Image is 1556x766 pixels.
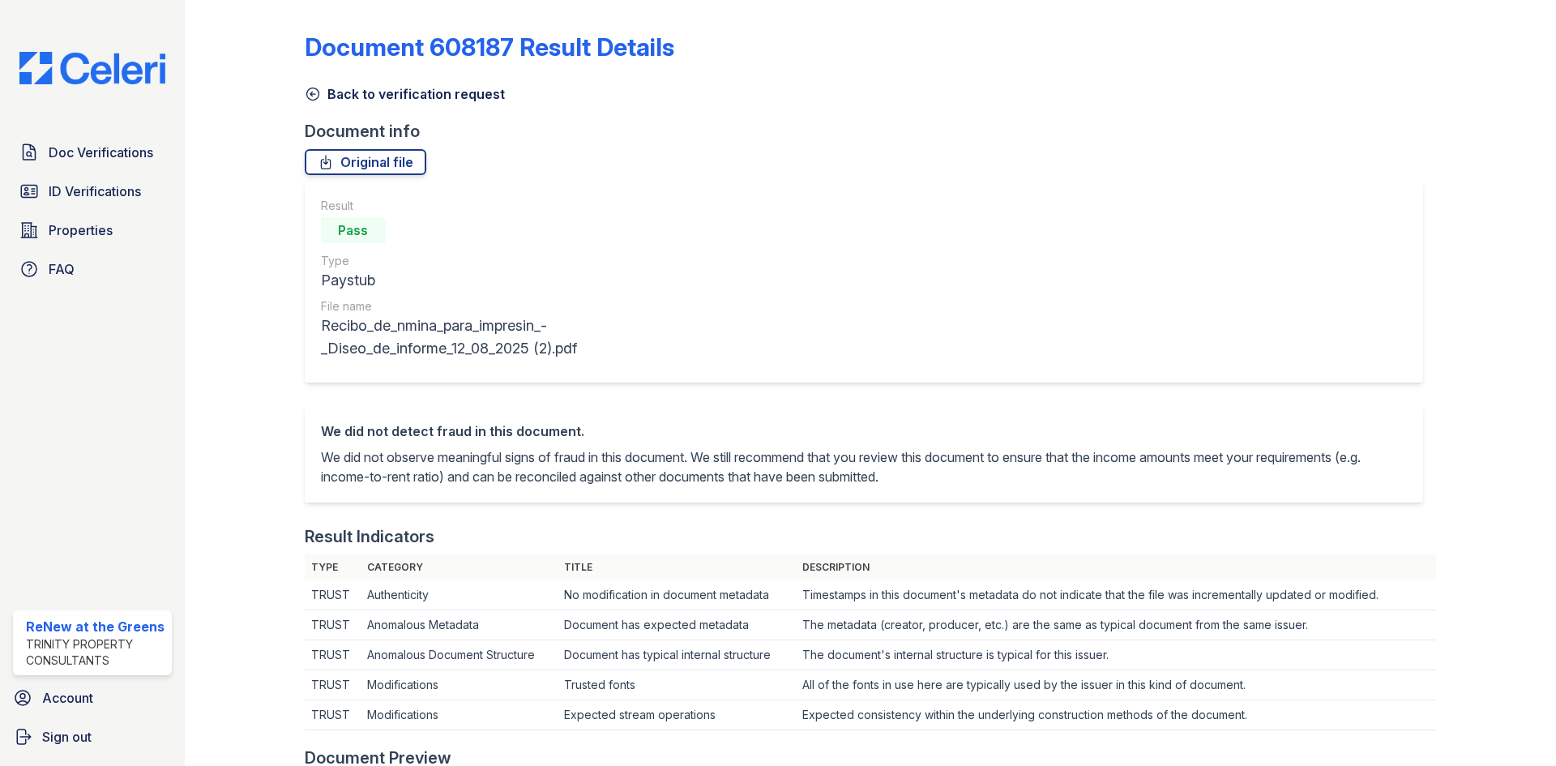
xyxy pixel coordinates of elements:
[305,640,361,670] td: TRUST
[305,84,505,104] a: Back to verification request
[13,136,172,169] a: Doc Verifications
[305,554,361,580] th: Type
[796,610,1436,640] td: The metadata (creator, producer, etc.) are the same as typical document from the same issuer.
[321,269,736,292] div: Paystub
[6,52,178,84] img: CE_Logo_Blue-a8612792a0a2168367f1c8372b55b34899dd931a85d93a1a3d3e32e68fde9ad4.png
[321,298,736,315] div: File name
[361,610,557,640] td: Anomalous Metadata
[321,217,386,243] div: Pass
[305,32,674,62] a: Document 608187 Result Details
[13,253,172,285] a: FAQ
[796,580,1436,610] td: Timestamps in this document's metadata do not indicate that the file was incrementally updated or...
[558,554,796,580] th: Title
[558,580,796,610] td: No modification in document metadata
[305,670,361,700] td: TRUST
[49,220,113,240] span: Properties
[558,700,796,730] td: Expected stream operations
[361,554,557,580] th: Category
[6,682,178,714] a: Account
[13,214,172,246] a: Properties
[13,175,172,208] a: ID Verifications
[361,670,557,700] td: Modifications
[361,700,557,730] td: Modifications
[796,554,1436,580] th: Description
[321,198,736,214] div: Result
[49,259,75,279] span: FAQ
[361,640,557,670] td: Anomalous Document Structure
[321,447,1407,486] p: We did not observe meaningful signs of fraud in this document. We still recommend that you review...
[6,721,178,753] a: Sign out
[26,636,165,669] div: Trinity Property Consultants
[305,700,361,730] td: TRUST
[321,422,1407,441] div: We did not detect fraud in this document.
[42,727,92,747] span: Sign out
[305,610,361,640] td: TRUST
[796,670,1436,700] td: All of the fonts in use here are typically used by the issuer in this kind of document.
[305,149,426,175] a: Original file
[305,120,1436,143] div: Document info
[49,182,141,201] span: ID Verifications
[361,580,557,610] td: Authenticity
[558,610,796,640] td: Document has expected metadata
[558,640,796,670] td: Document has typical internal structure
[321,253,736,269] div: Type
[321,315,736,360] div: Recibo_de_nmina_para_impresin_-_Diseo_de_informe_12_08_2025 (2).pdf
[305,580,361,610] td: TRUST
[796,640,1436,670] td: The document's internal structure is typical for this issuer.
[558,670,796,700] td: Trusted fonts
[796,700,1436,730] td: Expected consistency within the underlying construction methods of the document.
[305,525,434,548] div: Result Indicators
[42,688,93,708] span: Account
[26,617,165,636] div: ReNew at the Greens
[49,143,153,162] span: Doc Verifications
